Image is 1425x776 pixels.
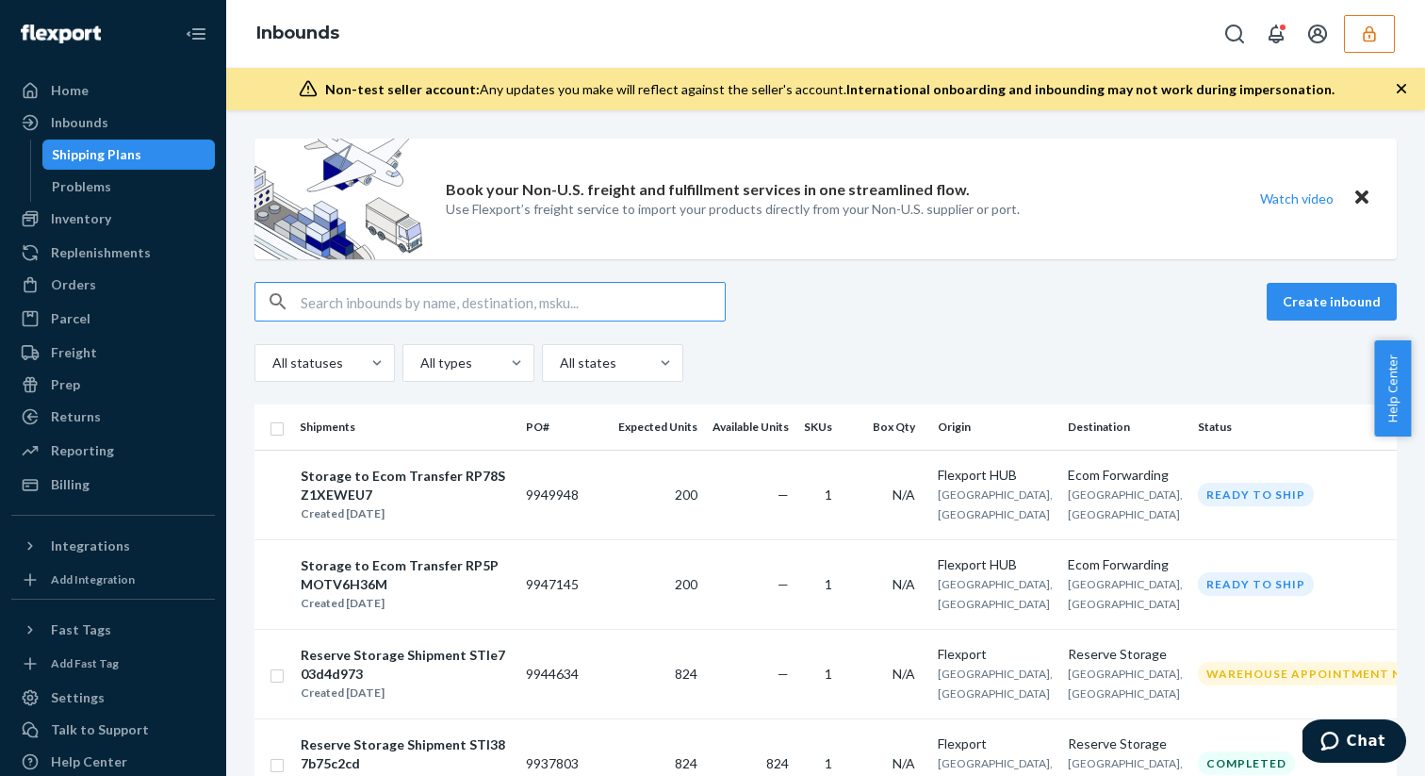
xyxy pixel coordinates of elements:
a: Billing [11,470,215,500]
span: [GEOGRAPHIC_DATA], [GEOGRAPHIC_DATA] [1068,487,1183,521]
span: 1 [825,755,832,771]
span: 1 [825,487,832,503]
span: [GEOGRAPHIC_DATA], [GEOGRAPHIC_DATA] [938,577,1053,611]
button: Open account menu [1299,15,1336,53]
span: 824 [766,755,789,771]
span: International onboarding and inbounding may not work during impersonation. [846,81,1335,97]
div: Returns [51,407,101,426]
div: Ready to ship [1198,483,1314,506]
input: Search inbounds by name, destination, msku... [301,283,725,321]
div: Storage to Ecom Transfer RP5PMOTV6H36M [301,556,510,594]
div: Storage to Ecom Transfer RP78SZ1XEWEU7 [301,467,510,504]
div: Shipping Plans [52,145,141,164]
a: Reporting [11,436,215,466]
button: Create inbound [1267,283,1397,321]
div: Problems [52,177,111,196]
span: [GEOGRAPHIC_DATA], [GEOGRAPHIC_DATA] [1068,577,1183,611]
iframe: Opens a widget where you can chat to one of our agents [1302,719,1406,767]
div: Ecom Forwarding [1068,466,1183,485]
a: Inventory [11,204,215,234]
div: Reserve Storage [1068,735,1183,753]
div: Billing [51,475,90,494]
a: Problems [42,172,216,202]
div: Flexport [938,645,1053,664]
div: Flexport [938,735,1053,753]
input: All types [418,354,420,372]
td: 9947145 [518,539,611,629]
span: [GEOGRAPHIC_DATA], [GEOGRAPHIC_DATA] [1068,667,1183,701]
span: Non-test seller account: [325,81,480,97]
p: Use Flexport’s freight service to import your products directly from your Non-U.S. supplier or port. [446,200,1020,219]
input: All states [558,354,560,372]
a: Settings [11,683,215,713]
button: Watch video [1248,185,1346,212]
th: Origin [930,405,1060,450]
div: Reserve Storage [1068,645,1183,664]
a: Returns [11,402,215,432]
div: Help Center [51,752,127,771]
div: Completed [1198,751,1295,775]
div: Talk to Support [51,720,149,739]
span: N/A [893,666,915,682]
div: Inbounds [51,113,108,132]
a: Replenishments [11,238,215,268]
img: Flexport logo [21,25,101,43]
span: N/A [893,576,915,592]
span: [GEOGRAPHIC_DATA], [GEOGRAPHIC_DATA] [938,487,1053,521]
button: Talk to Support [11,715,215,745]
a: Add Fast Tag [11,652,215,675]
td: 9944634 [518,629,611,718]
div: Settings [51,688,105,707]
span: N/A [893,755,915,771]
div: Inventory [51,209,111,228]
a: Inbounds [11,107,215,138]
div: Add Integration [51,571,135,587]
button: Fast Tags [11,615,215,645]
div: Prep [51,375,80,394]
span: — [778,487,789,503]
button: Integrations [11,531,215,561]
span: 200 [675,487,697,503]
div: Ecom Forwarding [1068,555,1183,574]
div: Flexport HUB [938,555,1053,574]
th: SKUs [796,405,847,450]
a: Add Integration [11,569,215,591]
input: All statuses [270,354,272,372]
th: Destination [1060,405,1190,450]
button: Close [1350,185,1374,212]
p: Book your Non-U.S. freight and fulfillment services in one streamlined flow. [446,179,970,201]
th: PO# [518,405,611,450]
button: Help Center [1374,340,1411,437]
span: 1 [825,666,832,682]
div: Reserve Storage Shipment STIe703d4d973 [301,646,510,684]
span: — [778,576,789,592]
button: Close Navigation [177,15,215,53]
div: Ready to ship [1198,572,1314,596]
button: Open Search Box [1216,15,1253,53]
span: [GEOGRAPHIC_DATA], [GEOGRAPHIC_DATA] [938,667,1053,701]
th: Expected Units [611,405,705,450]
span: — [778,666,789,682]
div: Orders [51,275,96,294]
span: 824 [675,666,697,682]
a: Inbounds [256,23,339,43]
div: Freight [51,343,97,362]
div: Any updates you make will reflect against the seller's account. [325,80,1335,99]
span: 1 [825,576,832,592]
div: Reserve Storage Shipment STI387b75c2cd [301,735,510,773]
td: 9949948 [518,450,611,539]
div: Parcel [51,309,90,328]
div: Created [DATE] [301,504,510,523]
a: Shipping Plans [42,140,216,170]
a: Prep [11,370,215,400]
div: Replenishments [51,243,151,262]
div: Add Fast Tag [51,655,119,671]
th: Box Qty [847,405,930,450]
div: Home [51,81,89,100]
div: Created [DATE] [301,594,510,613]
div: Reporting [51,441,114,460]
a: Parcel [11,304,215,334]
div: Flexport HUB [938,466,1053,485]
